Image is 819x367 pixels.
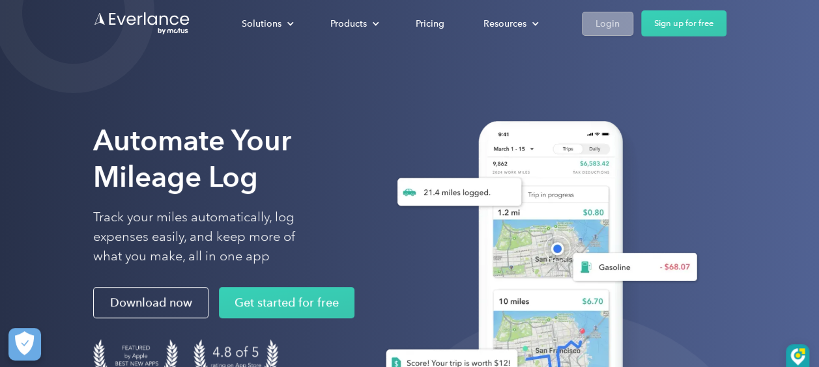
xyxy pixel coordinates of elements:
div: Products [317,12,390,35]
div: Resources [483,16,526,32]
a: Login [582,12,633,36]
div: Solutions [229,12,304,35]
a: Sign up for free [641,10,726,36]
div: Login [596,16,620,32]
div: Resources [470,12,549,35]
div: Products [330,16,367,32]
img: DzVsEph+IJtmAAAAAElFTkSuQmCC [790,348,805,366]
a: Get started for free [219,287,354,318]
div: Pricing [416,16,444,32]
a: Pricing [403,12,457,35]
p: Track your miles automatically, log expenses easily, and keep more of what you make, all in one app [93,208,326,266]
a: Download now [93,287,208,318]
a: Go to homepage [93,11,191,36]
strong: Automate Your Mileage Log [93,123,291,194]
div: Solutions [242,16,281,32]
button: Cookies Settings [8,328,41,360]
